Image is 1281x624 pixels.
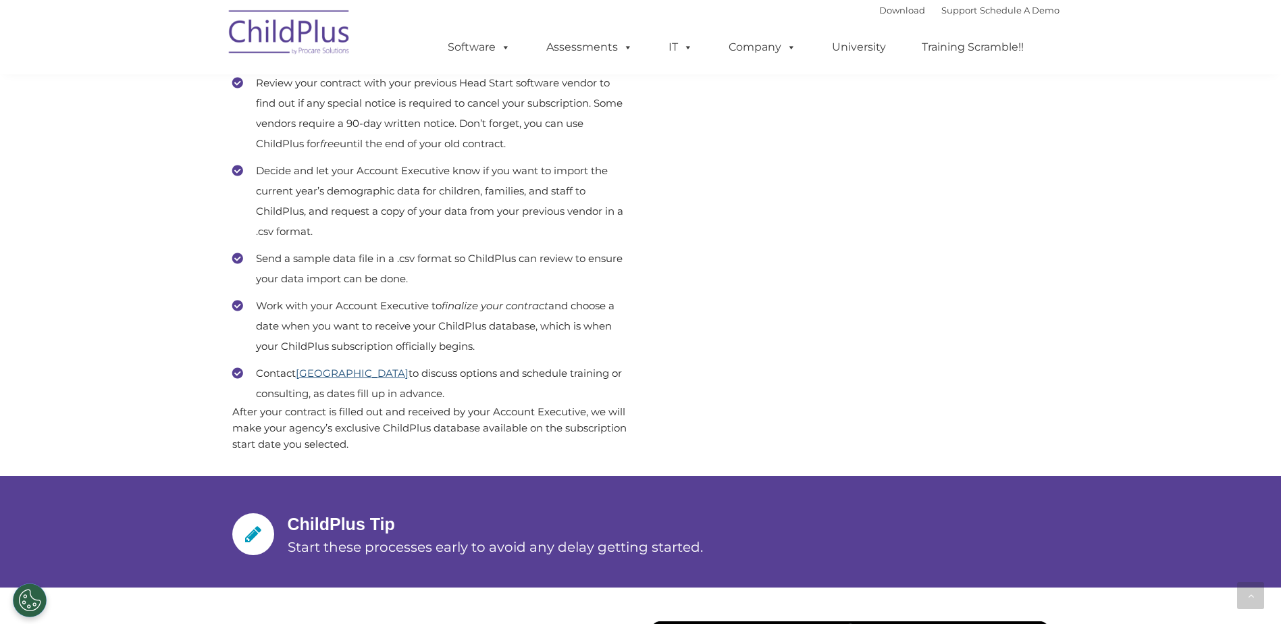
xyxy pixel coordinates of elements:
[434,34,524,61] a: Software
[288,539,703,555] span: Start these processes early to avoid any delay getting started.
[818,34,899,61] a: University
[1060,478,1281,624] iframe: Chat Widget
[879,5,1060,16] font: |
[232,363,631,404] li: Contact to discuss options and schedule training or consulting, as dates fill up in advance.
[533,34,646,61] a: Assessments
[941,5,977,16] a: Support
[879,5,925,16] a: Download
[288,515,395,534] span: ChildPlus Tip
[715,34,810,61] a: Company
[232,296,631,357] li: Work with your Account Executive to and choose a date when you want to receive your ChildPlus dat...
[655,34,706,61] a: IT
[296,367,409,380] a: [GEOGRAPHIC_DATA]
[442,299,548,312] em: finalize your contract
[320,137,340,150] em: free
[232,404,631,452] p: After your contract is filled out and received by your Account Executive, we will make your agenc...
[908,34,1037,61] a: Training Scramble!!
[232,161,631,242] li: Decide and let your Account Executive know if you want to import the current year’s demographic d...
[13,583,47,617] button: Cookies Settings
[232,73,631,154] li: Review your contract with your previous Head Start software vendor to find out if any special not...
[232,249,631,289] li: Send a sample data file in a .csv format so ChildPlus can review to ensure your data import can b...
[980,5,1060,16] a: Schedule A Demo
[222,1,357,68] img: ChildPlus by Procare Solutions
